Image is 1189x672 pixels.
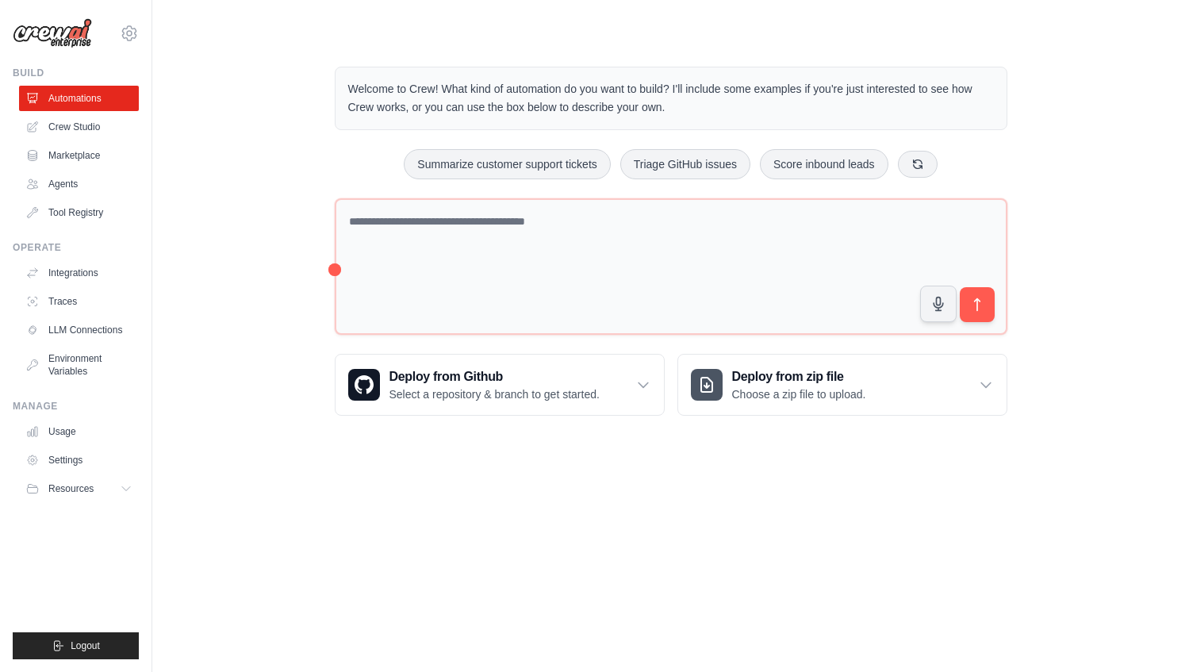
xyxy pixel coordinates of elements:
[13,632,139,659] button: Logout
[620,149,750,179] button: Triage GitHub issues
[760,149,888,179] button: Score inbound leads
[389,367,600,386] h3: Deploy from Github
[13,18,92,48] img: Logo
[19,476,139,501] button: Resources
[732,386,866,402] p: Choose a zip file to upload.
[19,200,139,225] a: Tool Registry
[19,346,139,384] a: Environment Variables
[13,400,139,413] div: Manage
[71,639,100,652] span: Logout
[348,80,994,117] p: Welcome to Crew! What kind of automation do you want to build? I'll include some examples if you'...
[19,86,139,111] a: Automations
[19,289,139,314] a: Traces
[19,317,139,343] a: LLM Connections
[389,386,600,402] p: Select a repository & branch to get started.
[19,171,139,197] a: Agents
[48,482,94,495] span: Resources
[19,260,139,286] a: Integrations
[19,143,139,168] a: Marketplace
[19,114,139,140] a: Crew Studio
[19,419,139,444] a: Usage
[13,67,139,79] div: Build
[13,241,139,254] div: Operate
[19,447,139,473] a: Settings
[404,149,610,179] button: Summarize customer support tickets
[732,367,866,386] h3: Deploy from zip file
